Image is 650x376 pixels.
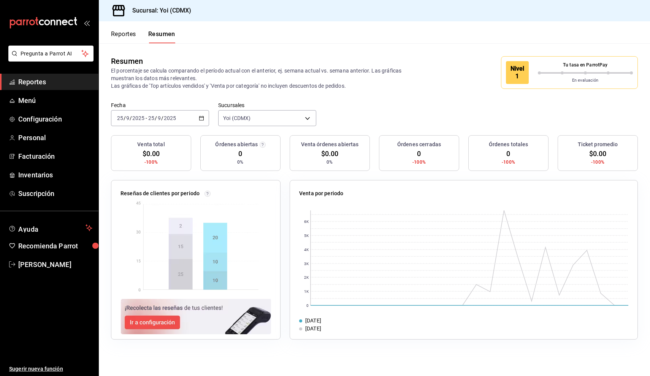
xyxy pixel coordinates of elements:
h3: Órdenes cerradas [397,141,441,149]
text: 0 [306,303,309,308]
span: Facturación [18,151,92,161]
span: $0.00 [589,149,607,159]
span: 0 [506,149,510,159]
span: -100% [144,159,158,166]
h3: Venta total [137,141,165,149]
label: Fecha [111,103,209,108]
text: 5K [304,234,309,238]
p: Reseñas de clientes por periodo [120,190,200,197]
input: -- [157,115,161,121]
span: Suscripción [18,188,92,199]
span: Yoi (CDMX) [223,114,250,122]
span: -100% [591,159,604,166]
text: 2K [304,275,309,280]
div: navigation tabs [111,30,175,43]
span: / [155,115,157,121]
span: Inventarios [18,170,92,180]
text: 4K [304,248,309,252]
span: / [161,115,163,121]
span: $0.00 [321,149,339,159]
input: -- [117,115,124,121]
span: [PERSON_NAME] [18,259,92,270]
div: [DATE] [305,317,321,325]
span: $0.00 [143,149,160,159]
span: Menú [18,95,92,106]
span: / [124,115,126,121]
span: Personal [18,133,92,143]
div: [DATE] [305,325,321,333]
text: 3K [304,262,309,266]
span: Configuración [18,114,92,124]
div: Nivel 1 [506,61,529,84]
span: Ayuda [18,223,82,232]
input: ---- [163,115,176,121]
span: 0% [237,159,243,166]
span: Sugerir nueva función [9,365,92,373]
div: Resumen [111,55,143,67]
span: Reportes [18,77,92,87]
input: -- [126,115,130,121]
input: ---- [132,115,145,121]
p: El porcentaje se calcula comparando el período actual con el anterior, ej. semana actual vs. sema... [111,67,419,90]
span: 0 [417,149,421,159]
text: 1K [304,289,309,294]
button: open_drawer_menu [84,20,90,26]
span: 0 [238,149,242,159]
a: Pregunta a Parrot AI [5,55,94,63]
input: -- [148,115,155,121]
h3: Órdenes totales [489,141,528,149]
span: - [146,115,147,121]
span: 0% [327,159,333,166]
label: Sucursales [218,103,316,108]
span: Pregunta a Parrot AI [21,50,82,58]
span: Recomienda Parrot [18,241,92,251]
span: -100% [502,159,515,166]
button: Pregunta a Parrot AI [8,46,94,62]
span: / [130,115,132,121]
span: -100% [412,159,426,166]
button: Resumen [148,30,175,43]
button: Reportes [111,30,136,43]
p: Tu tasa en ParrotPay [538,62,633,68]
h3: Sucursal: Yoi (CDMX) [126,6,192,15]
p: En evaluación [538,77,633,84]
h3: Venta órdenes abiertas [301,141,359,149]
h3: Ticket promedio [578,141,618,149]
text: 6K [304,220,309,224]
p: Venta por periodo [299,190,343,197]
h3: Órdenes abiertas [215,141,258,149]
